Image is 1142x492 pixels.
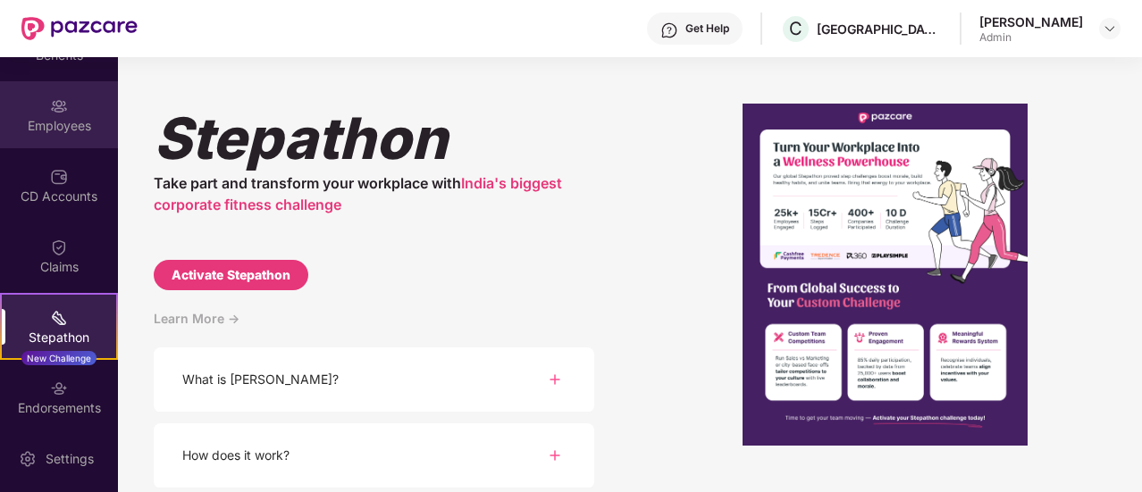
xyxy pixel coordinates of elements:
[50,238,68,256] img: svg+xml;base64,PHN2ZyBpZD0iQ2xhaW0iIHhtbG5zPSJodHRwOi8vd3d3LnczLm9yZy8yMDAwL3N2ZyIgd2lkdGg9IjIwIi...
[2,329,116,346] div: Stepathon
[182,446,290,465] div: How does it work?
[19,450,37,468] img: svg+xml;base64,PHN2ZyBpZD0iU2V0dGluZy0yMHgyMCIgeG1sbnM9Imh0dHA6Ly93d3cudzMub3JnLzIwMDAvc3ZnIiB3aW...
[154,308,594,347] div: Learn More ->
[979,13,1083,30] div: [PERSON_NAME]
[172,265,290,285] div: Activate Stepathon
[40,450,99,468] div: Settings
[789,18,802,39] span: C
[544,369,566,390] img: svg+xml;base64,PHN2ZyBpZD0iUGx1cy0zMngzMiIgeG1sbnM9Imh0dHA6Ly93d3cudzMub3JnLzIwMDAvc3ZnIiB3aWR0aD...
[21,17,138,40] img: New Pazcare Logo
[182,370,339,389] div: What is [PERSON_NAME]?
[685,21,729,36] div: Get Help
[544,445,566,466] img: svg+xml;base64,PHN2ZyBpZD0iUGx1cy0zMngzMiIgeG1sbnM9Imh0dHA6Ly93d3cudzMub3JnLzIwMDAvc3ZnIiB3aWR0aD...
[50,379,68,397] img: svg+xml;base64,PHN2ZyBpZD0iRW5kb3JzZW1lbnRzIiB4bWxucz0iaHR0cDovL3d3dy53My5vcmcvMjAwMC9zdmciIHdpZH...
[979,30,1083,45] div: Admin
[21,351,97,365] div: New Challenge
[154,104,594,172] div: Stepathon
[1103,21,1117,36] img: svg+xml;base64,PHN2ZyBpZD0iRHJvcGRvd24tMzJ4MzIiIHhtbG5zPSJodHRwOi8vd3d3LnczLm9yZy8yMDAwL3N2ZyIgd2...
[660,21,678,39] img: svg+xml;base64,PHN2ZyBpZD0iSGVscC0zMngzMiIgeG1sbnM9Imh0dHA6Ly93d3cudzMub3JnLzIwMDAvc3ZnIiB3aWR0aD...
[50,309,68,327] img: svg+xml;base64,PHN2ZyB4bWxucz0iaHR0cDovL3d3dy53My5vcmcvMjAwMC9zdmciIHdpZHRoPSIyMSIgaGVpZ2h0PSIyMC...
[154,172,594,215] div: Take part and transform your workplace with
[817,21,942,38] div: [GEOGRAPHIC_DATA]
[50,168,68,186] img: svg+xml;base64,PHN2ZyBpZD0iQ0RfQWNjb3VudHMiIGRhdGEtbmFtZT0iQ0QgQWNjb3VudHMiIHhtbG5zPSJodHRwOi8vd3...
[50,97,68,115] img: svg+xml;base64,PHN2ZyBpZD0iRW1wbG95ZWVzIiB4bWxucz0iaHR0cDovL3d3dy53My5vcmcvMjAwMC9zdmciIHdpZHRoPS...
